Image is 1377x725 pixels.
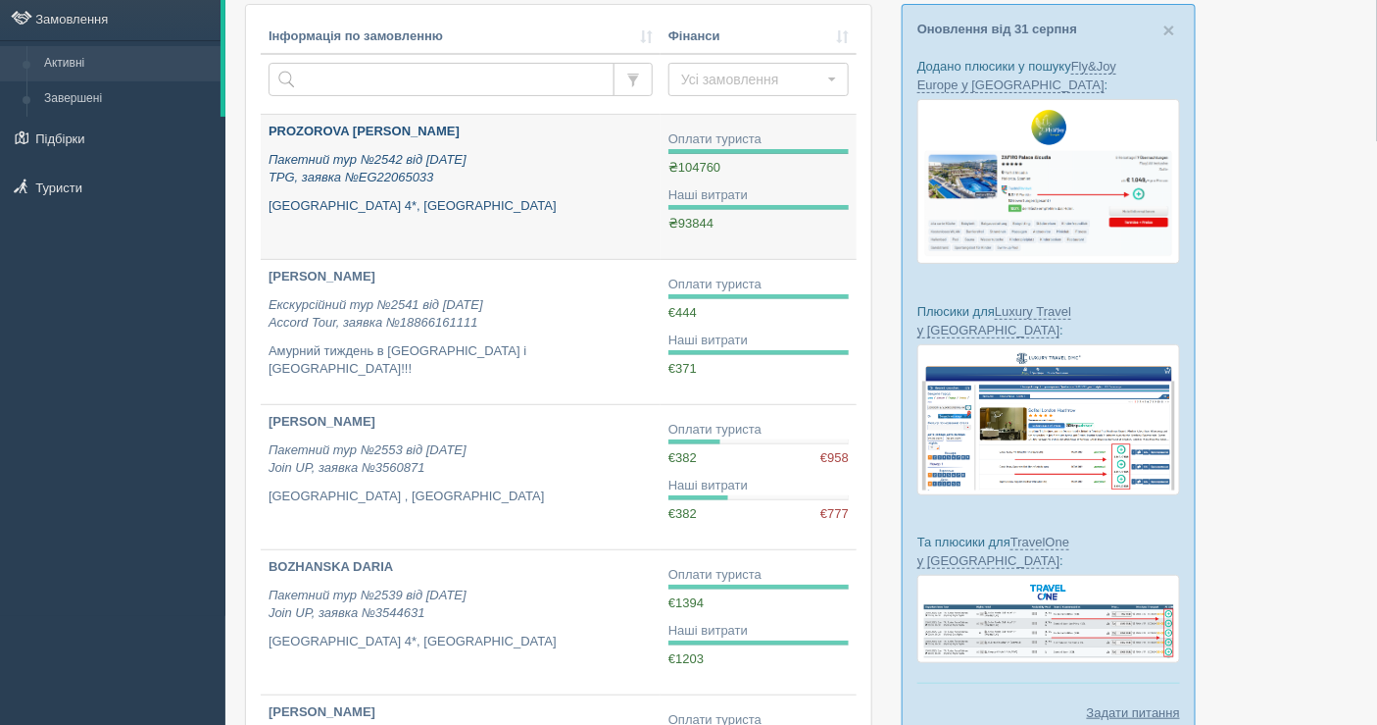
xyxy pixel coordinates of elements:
[668,361,697,376] span: €371
[269,197,653,216] p: [GEOGRAPHIC_DATA] 4*, [GEOGRAPHIC_DATA]
[820,505,849,524] span: €777
[269,124,460,138] b: PROZOROVA [PERSON_NAME]
[261,115,661,259] a: PROZOROVA [PERSON_NAME] Пакетний тур №2542 від [DATE]TPG, заявка №EG22065033 [GEOGRAPHIC_DATA] 4*...
[917,57,1180,94] p: Додано плюсики у пошуку :
[269,342,653,379] p: Амурний тиждень в [GEOGRAPHIC_DATA] і [GEOGRAPHIC_DATA]!!!
[668,421,849,440] div: Оплати туриста
[668,651,704,666] span: €1203
[1163,20,1175,40] button: Close
[668,160,720,175] span: ₴104760
[917,575,1180,662] img: travel-one-%D0%BF%D1%96%D0%B4%D0%B1%D1%96%D1%80%D0%BA%D0%B0-%D1%81%D1%80%D0%BC-%D0%B4%D0%BB%D1%8F...
[917,533,1180,570] p: Та плюсики для :
[269,488,653,506] p: [GEOGRAPHIC_DATA] , [GEOGRAPHIC_DATA]
[668,596,704,610] span: €1394
[269,269,375,284] b: [PERSON_NAME]
[269,297,483,331] i: Екскурсійний тур №2541 від [DATE] Accord Tour, заявка №18866161111
[668,186,849,205] div: Наші витрати
[681,70,823,89] span: Усі замовлення
[269,704,375,719] b: [PERSON_NAME]
[668,450,697,465] span: €382
[917,344,1180,495] img: luxury-travel-%D0%BF%D0%BE%D0%B4%D0%B1%D0%BE%D1%80%D0%BA%D0%B0-%D1%81%D1%80%D0%BC-%D0%B4%D0%BB%D1...
[668,506,697,521] span: €382
[917,99,1180,264] img: fly-joy-de-proposal-crm-for-travel-agency.png
[269,27,653,46] a: Інформація по замовленню
[917,304,1071,338] a: Luxury Travel у [GEOGRAPHIC_DATA]
[1087,703,1180,722] a: Задати питання
[269,633,653,651] p: [GEOGRAPHIC_DATA] 4*, [GEOGRAPHIC_DATA]
[668,622,849,641] div: Наші витрати
[668,332,849,350] div: Наші витрати
[668,63,849,96] button: Усі замовлення
[668,477,849,495] div: Наші витрати
[35,46,221,81] a: Активні
[1163,19,1175,41] span: ×
[668,566,849,585] div: Оплати туриста
[35,81,221,117] a: Завершені
[917,302,1180,339] p: Плюсики для :
[261,550,661,695] a: BOZHANSKA DARIA Пакетний тур №2539 від [DATE]Join UP, заявка №3544631 [GEOGRAPHIC_DATA] 4*, [GEOG...
[269,442,467,476] i: Пакетний тур №2553 від [DATE] Join UP, заявка №3560871
[269,559,393,574] b: BOZHANSKA DARIA
[668,305,697,320] span: €444
[269,588,467,621] i: Пакетний тур №2539 від [DATE] Join UP, заявка №3544631
[820,449,849,468] span: €958
[269,414,375,429] b: [PERSON_NAME]
[668,27,849,46] a: Фінанси
[269,63,615,96] input: Пошук за номером замовлення, ПІБ або паспортом туриста
[261,260,661,404] a: [PERSON_NAME] Екскурсійний тур №2541 від [DATE]Accord Tour, заявка №18866161111 Амурний тиждень в...
[269,152,467,185] i: Пакетний тур №2542 від [DATE] TPG, заявка №EG22065033
[261,405,661,549] a: [PERSON_NAME] Пакетний тур №2553 від [DATE]Join UP, заявка №3560871 [GEOGRAPHIC_DATA] , [GEOGRAPH...
[668,130,849,149] div: Оплати туриста
[917,22,1077,36] a: Оновлення від 31 серпня
[668,276,849,294] div: Оплати туриста
[668,216,713,231] span: ₴93844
